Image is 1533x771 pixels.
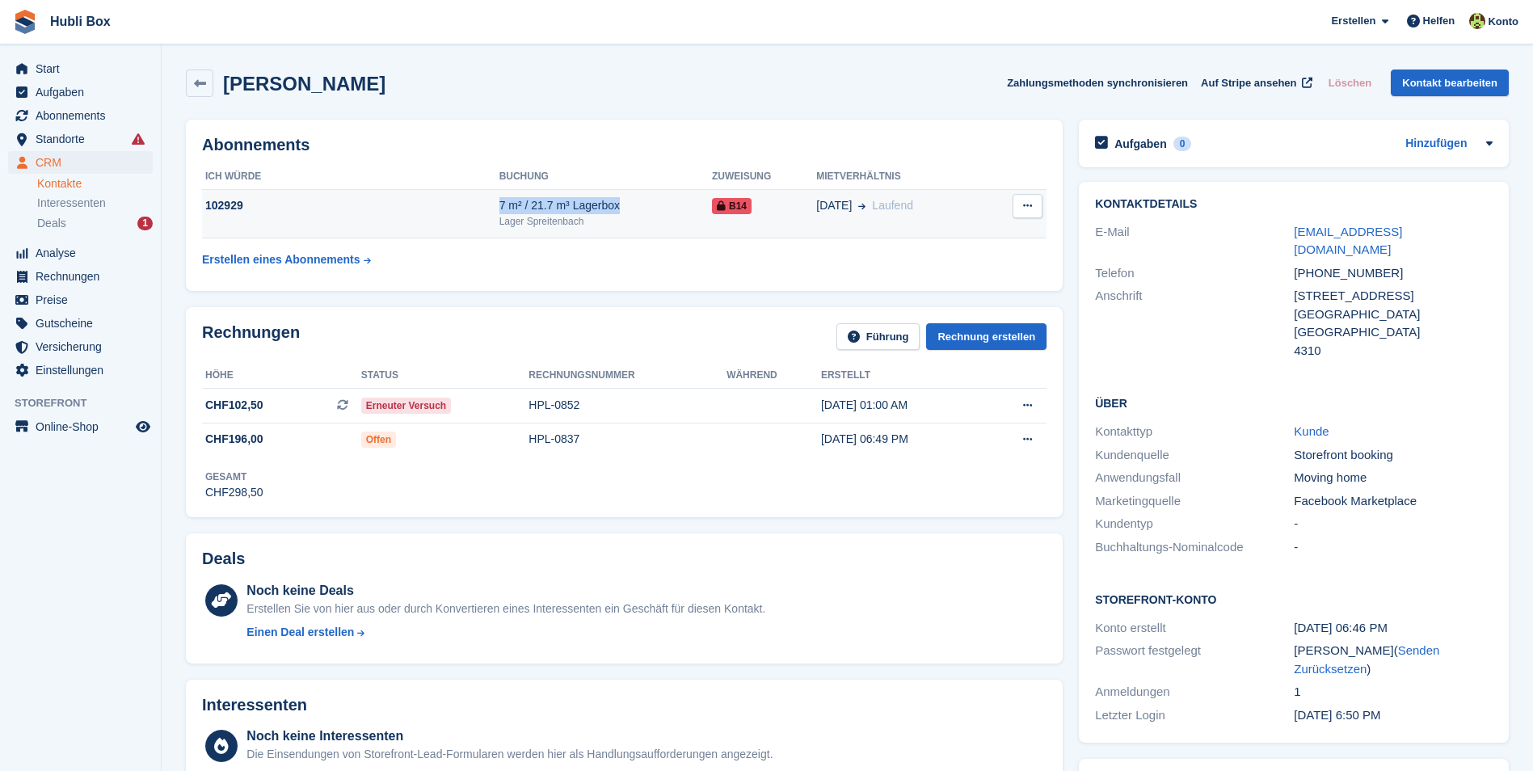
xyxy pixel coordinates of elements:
[8,242,153,264] a: menu
[1095,287,1294,360] div: Anschrift
[1095,642,1294,678] div: Passwort festgelegt
[202,363,361,389] th: Höhe
[1007,70,1188,96] button: Zahlungsmethoden synchronisieren
[133,417,153,436] a: Vorschau-Shop
[246,624,765,641] a: Einen Deal erstellen
[816,164,987,190] th: Mietverhältnis
[1294,708,1380,722] time: 2025-08-21 16:50:49 UTC
[1294,446,1493,465] div: Storefront booking
[202,136,1047,154] h2: Abonnements
[726,363,821,389] th: Während
[8,265,153,288] a: menu
[202,323,300,350] h2: Rechnungen
[132,133,145,145] i: Es sind Fehler bei der Synchronisierung von Smart-Einträgen aufgetreten
[205,431,263,448] span: CHF196,00
[1095,492,1294,511] div: Marketingquelle
[37,215,153,232] a: Deals 1
[8,335,153,358] a: menu
[246,746,773,763] div: Die Einsendungen von Storefront-Lead-Formularen werden hier als Handlungsaufforderungen angezeigt.
[1391,70,1509,96] a: Kontakt bearbeiten
[37,195,153,212] a: Interessenten
[13,10,37,34] img: stora-icon-8386f47178a22dfd0bd8f6a31ec36ba5ce8667c1dd55bd0f319d3a0aa187defe.svg
[8,128,153,150] a: menu
[499,197,712,214] div: 7 m² / 21.7 m³ Lagerbox
[1405,135,1467,154] a: Hinzufügen
[1294,342,1493,360] div: 4310
[36,289,133,311] span: Preise
[1194,70,1316,96] a: Auf Stripe ansehen
[1201,75,1296,91] span: Auf Stripe ansehen
[1294,515,1493,533] div: -
[1294,469,1493,487] div: Moving home
[1469,13,1485,29] img: Luca Space4you
[202,197,499,214] div: 102929
[1294,264,1493,283] div: [PHONE_NUMBER]
[1095,394,1493,411] h2: Über
[1095,469,1294,487] div: Anwendungsfall
[202,245,371,275] a: Erstellen eines Abonnements
[36,104,133,127] span: Abonnements
[1294,643,1439,676] a: Senden Zurücksetzen
[1294,538,1493,557] div: -
[1423,13,1455,29] span: Helfen
[1095,223,1294,259] div: E-Mail
[1095,538,1294,557] div: Buchhaltungs-Nominalcode
[8,289,153,311] a: menu
[712,198,752,214] span: B14
[1095,683,1294,701] div: Anmeldungen
[36,151,133,174] span: CRM
[1294,683,1493,701] div: 1
[15,395,161,411] span: Storefront
[499,164,712,190] th: Buchung
[8,415,153,438] a: Speisekarte
[1173,137,1192,151] div: 0
[529,431,726,448] div: HPL-0837
[872,199,913,212] span: Laufend
[36,128,133,150] span: Standorte
[36,415,133,438] span: Online-Shop
[836,323,920,350] a: Führung
[926,323,1047,350] a: Rechnung erstellen
[8,151,153,174] a: menu
[202,550,245,568] h2: Deals
[246,624,354,641] div: Einen Deal erstellen
[1294,323,1493,342] div: [GEOGRAPHIC_DATA]
[8,81,153,103] a: menu
[1095,619,1294,638] div: Konto erstellt
[36,57,133,80] span: Start
[37,216,66,231] span: Deals
[1294,619,1493,638] div: [DATE] 06:46 PM
[36,312,133,335] span: Gutscheine
[205,397,263,414] span: CHF102,50
[1294,424,1329,438] a: Kunde
[205,470,263,484] div: Gesamt
[37,176,153,192] a: Kontakte
[1095,198,1493,211] h2: Kontaktdetails
[361,398,451,414] span: Erneuter Versuch
[821,431,983,448] div: [DATE] 06:49 PM
[1095,515,1294,533] div: Kundentyp
[137,217,153,230] div: 1
[36,359,133,381] span: Einstellungen
[1294,287,1493,305] div: [STREET_ADDRESS]
[44,8,117,35] a: Hubli Box
[1095,706,1294,725] div: Letzter Login
[1095,446,1294,465] div: Kundenquelle
[712,164,816,190] th: Zuweisung
[361,432,396,448] span: Offen
[1331,13,1375,29] span: Erstellen
[8,104,153,127] a: menu
[816,197,852,214] span: [DATE]
[202,251,360,268] div: Erstellen eines Abonnements
[36,265,133,288] span: Rechnungen
[1294,492,1493,511] div: Facebook Marketplace
[37,196,106,211] span: Interessenten
[1294,642,1493,678] div: [PERSON_NAME]
[202,164,499,190] th: ICH WÜRDE
[529,363,726,389] th: Rechnungsnummer
[8,359,153,381] a: menu
[1294,305,1493,324] div: [GEOGRAPHIC_DATA]
[1095,591,1493,607] h2: Storefront-Konto
[821,397,983,414] div: [DATE] 01:00 AM
[8,57,153,80] a: menu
